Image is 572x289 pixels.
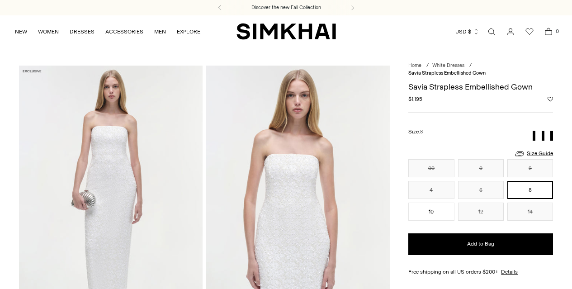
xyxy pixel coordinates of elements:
button: Add to Bag [408,233,553,255]
button: USD $ [455,22,479,42]
button: Add to Wishlist [548,96,553,102]
a: Open search modal [482,23,501,41]
a: WOMEN [38,22,59,42]
a: Size Guide [514,148,553,159]
a: White Dresses [432,62,464,68]
span: 8 [420,129,423,135]
a: Discover the new Fall Collection [251,4,321,11]
a: Details [501,268,518,276]
a: Home [408,62,421,68]
div: / [469,62,472,70]
label: Size: [408,128,423,136]
a: NEW [15,22,27,42]
a: Wishlist [520,23,539,41]
button: 0 [458,159,504,177]
nav: breadcrumbs [408,62,553,77]
button: 8 [507,181,553,199]
button: 6 [458,181,504,199]
div: / [426,62,429,70]
button: 4 [408,181,454,199]
span: Add to Bag [467,240,494,248]
div: Free shipping on all US orders $200+ [408,268,553,276]
a: EXPLORE [177,22,200,42]
span: $1,195 [408,95,422,103]
a: DRESSES [70,22,95,42]
button: 00 [408,159,454,177]
button: 14 [507,203,553,221]
a: MEN [154,22,166,42]
span: Savia Strapless Embellished Gown [408,70,486,76]
button: 12 [458,203,504,221]
a: ACCESSORIES [105,22,143,42]
button: 10 [408,203,454,221]
h1: Savia Strapless Embellished Gown [408,83,553,91]
a: SIMKHAI [236,23,336,40]
span: 0 [553,27,561,35]
a: Open cart modal [539,23,558,41]
a: Go to the account page [501,23,520,41]
button: 2 [507,159,553,177]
